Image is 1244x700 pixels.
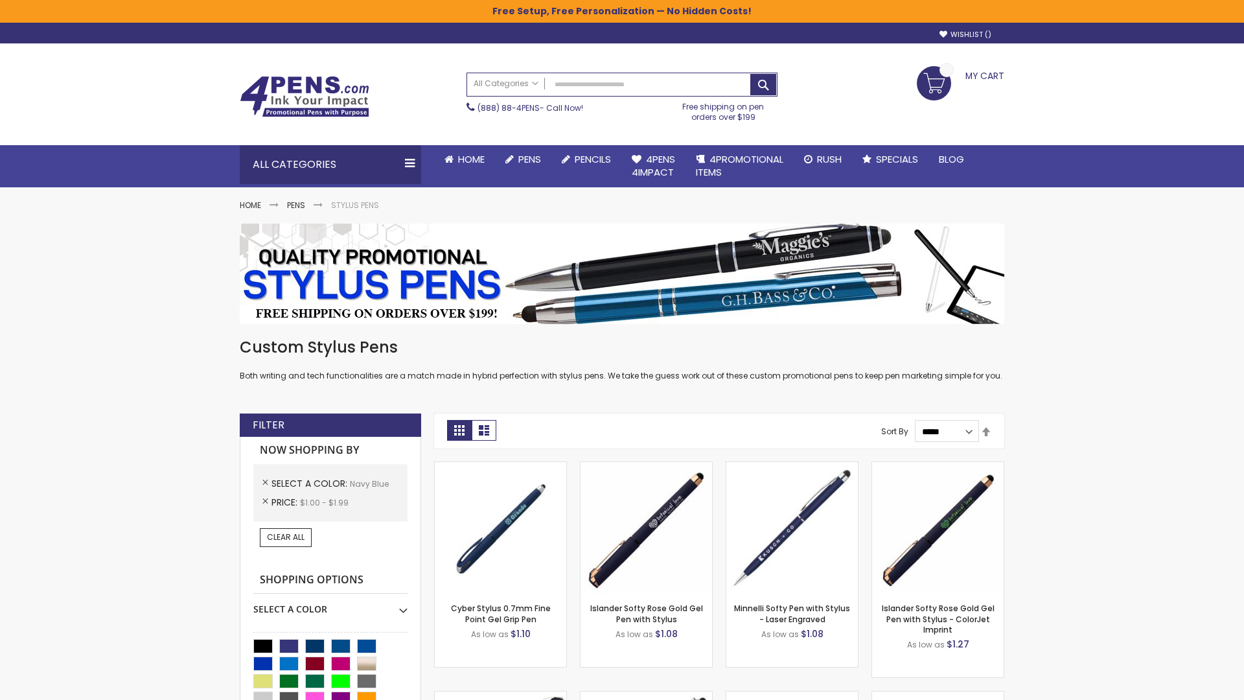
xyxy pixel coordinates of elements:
a: Islander Softy Rose Gold Gel Pen with Stylus [590,603,703,624]
span: Navy Blue [350,478,389,489]
span: $1.10 [511,627,531,640]
a: Minnelli Softy Pen with Stylus - Laser Engraved [734,603,850,624]
div: Free shipping on pen orders over $199 [669,97,778,122]
a: Pencils [551,145,621,174]
img: Stylus Pens [240,224,1004,324]
span: As low as [761,629,799,640]
div: All Categories [240,145,421,184]
span: $1.27 [947,638,969,651]
div: Select A Color [253,594,408,616]
span: 4PROMOTIONAL ITEMS [696,152,783,179]
span: Clear All [267,531,305,542]
a: Specials [852,145,928,174]
span: Blog [939,152,964,166]
span: As low as [471,629,509,640]
img: Cyber Stylus 0.7mm Fine Point Gel Grip Pen-Navy Blue [435,462,566,594]
span: $1.08 [801,627,824,640]
a: Pens [495,145,551,174]
strong: Stylus Pens [331,200,379,211]
a: Cyber Stylus 0.7mm Fine Point Gel Grip Pen-Navy Blue [435,461,566,472]
img: Minnelli Softy Pen with Stylus - Laser Engraved-Navy Blue [726,462,858,594]
span: Select A Color [271,477,350,490]
a: Blog [928,145,974,174]
span: Price [271,496,300,509]
a: Clear All [260,528,312,546]
a: Pens [287,200,305,211]
span: $1.00 - $1.99 [300,497,349,508]
img: 4Pens Custom Pens and Promotional Products [240,76,369,117]
a: Minnelli Softy Pen with Stylus - Laser Engraved-Navy Blue [726,461,858,472]
span: Pencils [575,152,611,166]
span: As low as [907,639,945,650]
a: Islander Softy Rose Gold Gel Pen with Stylus - ColorJet Imprint [882,603,995,635]
span: All Categories [474,78,538,89]
a: Islander Softy Rose Gold Gel Pen with Stylus-Navy Blue [581,461,712,472]
strong: Grid [447,420,472,441]
strong: Now Shopping by [253,437,408,464]
h1: Custom Stylus Pens [240,337,1004,358]
a: All Categories [467,73,545,95]
strong: Filter [253,418,284,432]
label: Sort By [881,426,908,437]
a: Wishlist [939,30,991,40]
span: Home [458,152,485,166]
div: Both writing and tech functionalities are a match made in hybrid perfection with stylus pens. We ... [240,337,1004,382]
a: Home [434,145,495,174]
span: As low as [616,629,653,640]
img: Islander Softy Rose Gold Gel Pen with Stylus - ColorJet Imprint-Navy Blue [872,462,1004,594]
a: 4PROMOTIONALITEMS [685,145,794,187]
a: Islander Softy Rose Gold Gel Pen with Stylus - ColorJet Imprint-Navy Blue [872,461,1004,472]
span: Specials [876,152,918,166]
a: (888) 88-4PENS [478,102,540,113]
a: Cyber Stylus 0.7mm Fine Point Gel Grip Pen [451,603,551,624]
span: Pens [518,152,541,166]
img: Islander Softy Rose Gold Gel Pen with Stylus-Navy Blue [581,462,712,594]
a: 4Pens4impact [621,145,685,187]
span: Rush [817,152,842,166]
span: - Call Now! [478,102,583,113]
a: Rush [794,145,852,174]
strong: Shopping Options [253,566,408,594]
a: Home [240,200,261,211]
span: 4Pens 4impact [632,152,675,179]
span: $1.08 [655,627,678,640]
